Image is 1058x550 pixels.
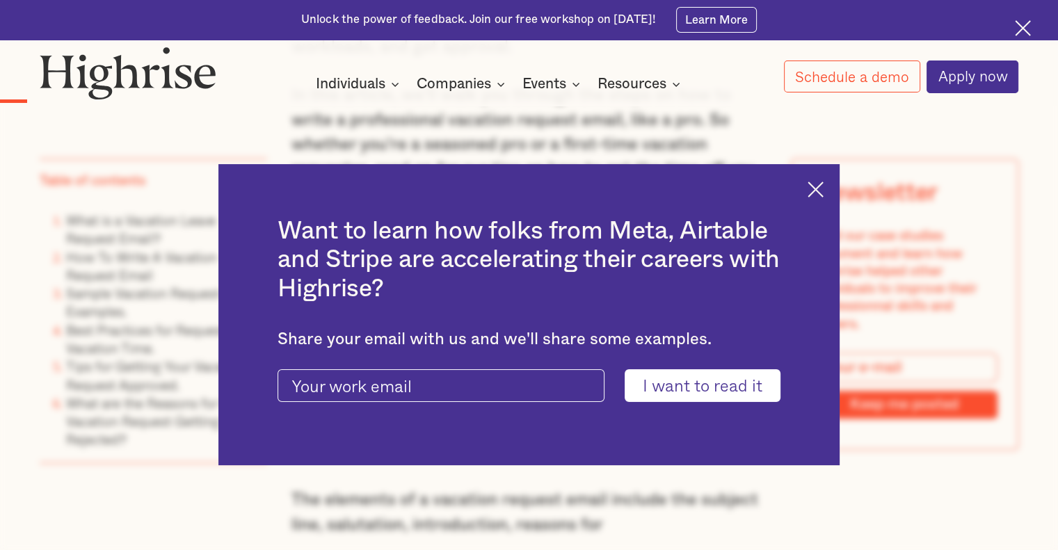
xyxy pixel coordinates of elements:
[522,76,566,92] div: Events
[301,12,656,28] div: Unlock the power of feedback. Join our free workshop on [DATE]!
[278,369,604,403] input: Your work email
[278,369,780,403] form: current-ascender-blog-article-modal-form
[625,369,780,403] input: I want to read it
[417,76,509,92] div: Companies
[808,181,824,197] img: Cross icon
[522,76,584,92] div: Events
[417,76,491,92] div: Companies
[927,60,1018,93] a: Apply now
[278,330,780,349] div: Share your email with us and we'll share some examples.
[316,76,385,92] div: Individuals
[676,7,758,32] a: Learn More
[316,76,403,92] div: Individuals
[598,76,684,92] div: Resources
[278,217,780,303] h2: Want to learn how folks from Meta, Airtable and Stripe are accelerating their careers with Highrise?
[784,60,920,92] a: Schedule a demo
[598,76,666,92] div: Resources
[40,47,216,100] img: Highrise logo
[1015,20,1031,36] img: Cross icon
